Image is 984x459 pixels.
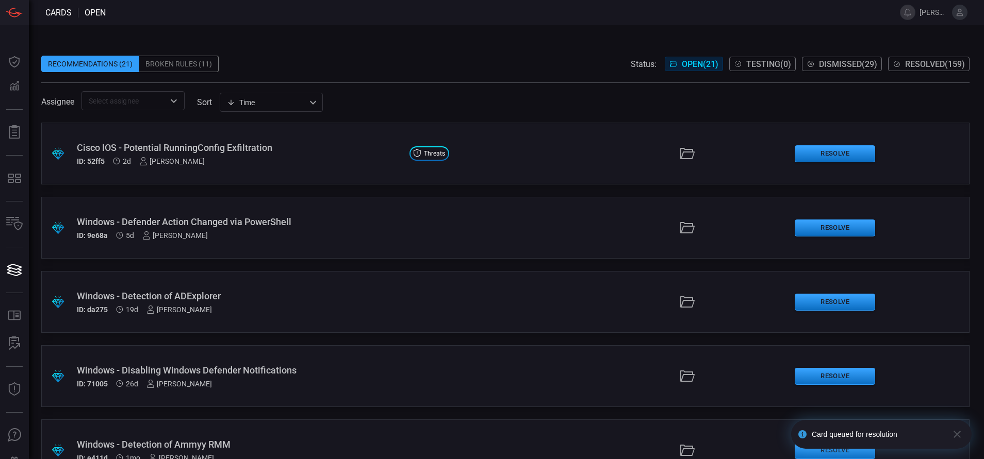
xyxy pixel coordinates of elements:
[167,94,181,108] button: Open
[146,305,212,314] div: [PERSON_NAME]
[77,142,401,153] div: Cisco IOS - Potential RunningConfig Exfiltration
[795,368,875,385] button: Resolve
[920,8,948,16] span: [PERSON_NAME].[PERSON_NAME]
[2,377,27,402] button: Threat Intelligence
[126,231,134,240] span: Aug 24, 2025 8:50 AM
[77,231,108,240] h5: ID: 9e68a
[2,49,27,74] button: Dashboard
[746,59,791,69] span: Testing ( 0 )
[77,380,108,388] h5: ID: 71005
[2,258,27,282] button: Cards
[795,145,875,162] button: Resolve
[665,57,723,71] button: Open(21)
[77,365,401,376] div: Windows - Disabling Windows Defender Notifications
[197,97,212,107] label: sort
[77,291,401,301] div: Windows - Detection of ADExplorer
[77,439,401,450] div: Windows - Detection of Ammyy RMM
[41,97,74,107] span: Assignee
[45,8,72,18] span: Cards
[2,212,27,236] button: Inventory
[819,59,877,69] span: Dismissed ( 29 )
[682,59,718,69] span: Open ( 21 )
[2,331,27,356] button: ALERT ANALYSIS
[77,157,105,165] h5: ID: 52ff5
[2,303,27,328] button: Rule Catalog
[85,94,165,107] input: Select assignee
[424,150,445,157] span: Threats
[631,59,657,69] span: Status:
[126,305,138,314] span: Aug 10, 2025 9:09 AM
[729,57,796,71] button: Testing(0)
[802,57,882,71] button: Dismissed(29)
[905,59,965,69] span: Resolved ( 159 )
[41,56,139,72] div: Recommendations (21)
[812,430,944,438] div: Card queued for resolution
[142,231,208,240] div: [PERSON_NAME]
[77,305,108,314] h5: ID: da275
[123,157,131,165] span: Aug 27, 2025 5:09 PM
[139,157,205,165] div: [PERSON_NAME]
[146,380,212,388] div: [PERSON_NAME]
[795,294,875,311] button: Resolve
[2,166,27,191] button: MITRE - Detection Posture
[77,216,401,227] div: Windows - Defender Action Changed via PowerShell
[888,57,970,71] button: Resolved(159)
[227,97,306,108] div: Time
[795,219,875,236] button: Resolve
[85,8,106,18] span: open
[2,120,27,145] button: Reports
[139,56,219,72] div: Broken Rules (11)
[126,380,138,388] span: Aug 03, 2025 11:41 AM
[2,423,27,448] button: Ask Us A Question
[2,74,27,99] button: Detections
